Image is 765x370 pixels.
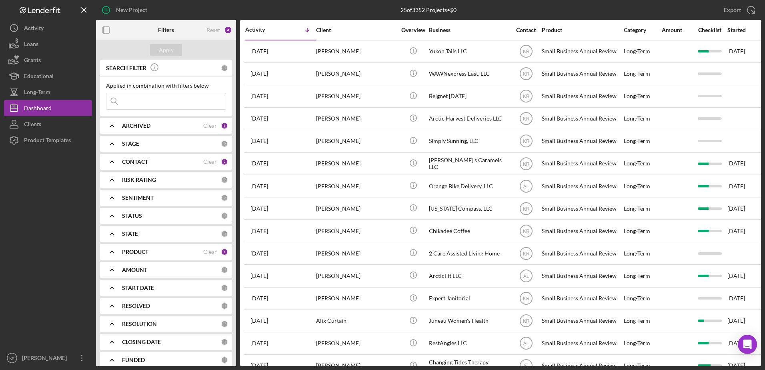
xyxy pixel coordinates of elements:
div: WAWNexpress East, LLC [429,63,509,84]
div: Apply [159,44,174,56]
button: New Project [96,2,155,18]
div: RestAngles LLC [429,333,509,354]
div: Beignet [DATE] [429,86,509,107]
div: 0 [221,302,228,310]
div: 4 [224,26,232,34]
div: Small Business Annual Review [542,310,622,332]
div: Category [624,27,661,33]
div: [DATE] [727,198,763,219]
div: Checklist [693,27,727,33]
div: 0 [221,64,228,72]
text: AL [523,341,529,346]
button: KR[PERSON_NAME] [4,350,92,366]
div: Long-Term [624,288,661,309]
div: Grants [24,52,41,70]
text: KR [523,49,529,54]
time: 2025-08-18 19:05 [250,48,268,54]
time: 2025-06-30 20:29 [250,160,268,167]
div: [PERSON_NAME] [316,86,396,107]
div: Small Business Annual Review [542,86,622,107]
div: Long-Term [624,175,661,197]
time: 2025-06-09 19:47 [250,183,268,189]
div: Long-Term [624,108,661,129]
b: Filters [158,27,174,33]
div: Long-Term [624,63,661,84]
div: Yukon Tails LLC [429,41,509,62]
div: Chikadee Coffee [429,220,509,241]
b: PRODUCT [122,249,148,255]
time: 2025-06-02 18:06 [250,250,268,257]
div: Activity [245,26,280,33]
div: [PERSON_NAME] [316,220,396,241]
div: Clear [203,249,217,255]
button: Long-Term [4,84,92,100]
text: KR [523,251,529,256]
b: FUNDED [122,357,145,363]
text: KR [523,139,529,144]
time: 2025-06-02 18:58 [250,205,268,212]
div: Alix Curtain [316,310,396,332]
div: Open Intercom Messenger [738,335,757,354]
text: AL [523,273,529,279]
div: Loans [24,36,38,54]
button: Clients [4,116,92,132]
b: CLOSING DATE [122,339,161,345]
b: SENTIMENT [122,195,154,201]
div: 0 [221,356,228,364]
b: RESOLUTION [122,321,157,327]
div: Long-Term [624,220,661,241]
div: Small Business Annual Review [542,63,622,84]
div: [DATE] [727,153,763,174]
div: Applied in combination with filters below [106,82,226,89]
text: KR [523,318,529,324]
div: 25 of 3352 Projects • $0 [401,7,457,13]
div: Small Business Annual Review [542,265,622,286]
div: 1 [221,122,228,129]
div: 0 [221,140,228,147]
div: 0 [221,320,228,328]
time: 2025-05-29 00:25 [250,318,268,324]
button: Apply [150,44,182,56]
div: Clear [203,123,217,129]
div: Started [727,27,763,33]
div: Reset [206,27,220,33]
div: ArcticFit LLC [429,265,509,286]
div: Long-Term [624,131,661,152]
b: RESOLVED [122,303,150,309]
div: Small Business Annual Review [542,333,622,354]
div: Export [724,2,741,18]
div: [PERSON_NAME] [316,108,396,129]
div: [PERSON_NAME] [316,41,396,62]
div: [PERSON_NAME] [20,350,72,368]
div: [PERSON_NAME] [316,333,396,354]
text: KR [523,161,529,167]
div: [DATE] [727,220,763,241]
text: AL [523,363,529,369]
div: [PERSON_NAME] [316,243,396,264]
b: STATUS [122,213,142,219]
div: 0 [221,230,228,237]
b: SEARCH FILTER [106,65,146,71]
div: 0 [221,176,228,183]
div: Long-Term [624,243,661,264]
button: Activity [4,20,92,36]
text: KR [523,94,529,99]
div: Small Business Annual Review [542,41,622,62]
b: AMOUNT [122,267,147,273]
div: Small Business Annual Review [542,153,622,174]
div: Client [316,27,396,33]
div: [PERSON_NAME] [316,153,396,174]
div: [PERSON_NAME] [316,175,396,197]
time: 2025-05-29 00:23 [250,340,268,346]
div: [DATE] [727,333,763,354]
div: [DATE] [727,310,763,332]
div: Product Templates [24,132,71,150]
text: KR [523,116,529,122]
div: Long-Term [624,333,661,354]
div: [PERSON_NAME] [316,265,396,286]
div: Simply Sunning, LLC [429,131,509,152]
div: [DATE] [727,175,763,197]
time: 2025-07-01 23:53 [250,138,268,144]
